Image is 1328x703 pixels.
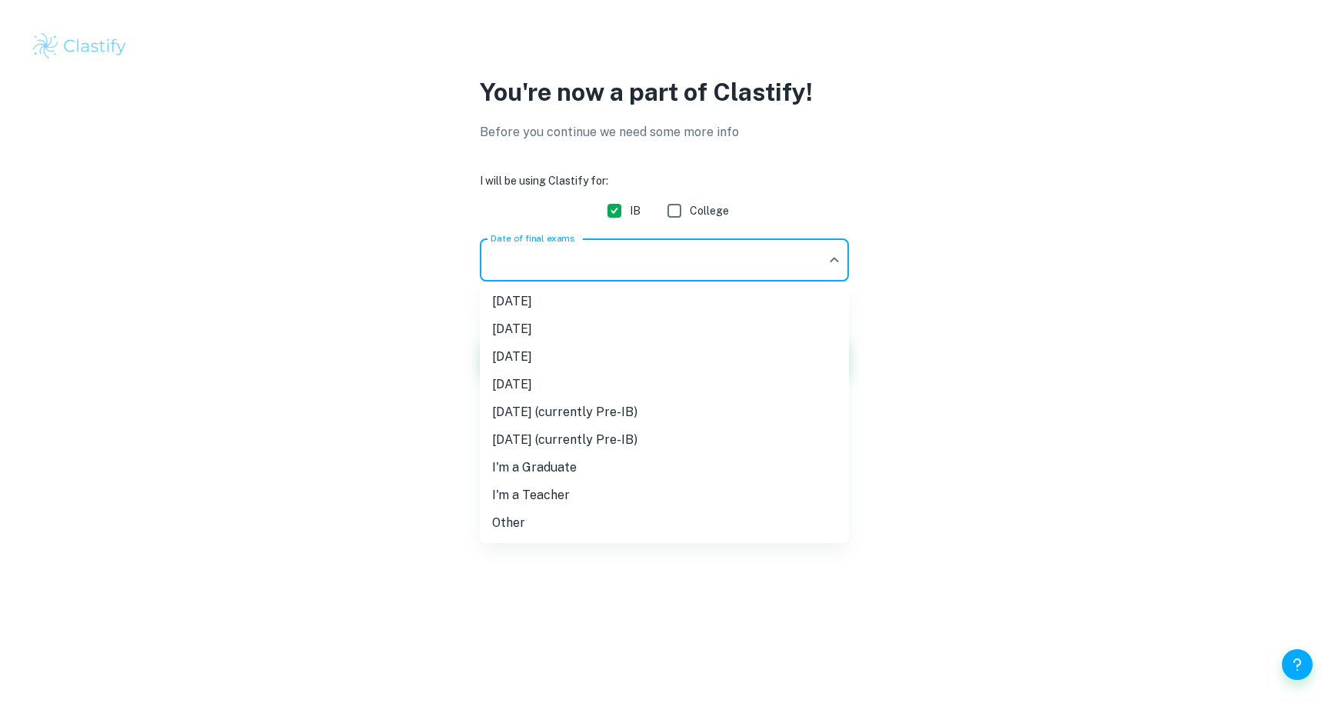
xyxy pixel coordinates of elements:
[480,343,849,371] li: [DATE]
[480,315,849,343] li: [DATE]
[480,288,849,315] li: [DATE]
[480,454,849,481] li: I'm a Graduate
[480,398,849,426] li: [DATE] (currently Pre-IB)
[480,426,849,454] li: [DATE] (currently Pre-IB)
[480,371,849,398] li: [DATE]
[480,481,849,509] li: I'm a Teacher
[480,509,849,537] li: Other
